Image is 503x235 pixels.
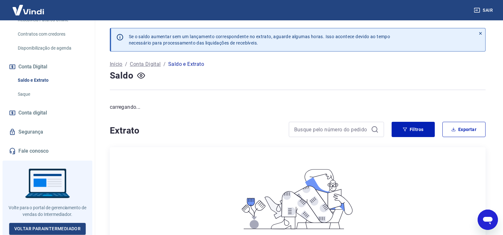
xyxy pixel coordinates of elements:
[110,124,281,137] h4: Extrato
[129,33,390,46] p: Se o saldo aumentar sem um lançamento correspondente no extrato, aguarde algumas horas. Isso acon...
[110,69,134,82] h4: Saldo
[168,60,204,68] p: Saldo e Extrato
[15,28,87,41] a: Contratos com credores
[125,60,127,68] p: /
[473,4,495,16] button: Sair
[15,42,87,55] a: Disponibilização de agenda
[392,122,435,137] button: Filtros
[15,74,87,87] a: Saldo e Extrato
[442,122,486,137] button: Exportar
[163,60,166,68] p: /
[18,108,47,117] span: Conta digital
[8,144,87,158] a: Fale conosco
[8,60,87,74] button: Conta Digital
[110,103,486,111] p: carregando...
[8,0,49,20] img: Vindi
[478,210,498,230] iframe: Botão para abrir a janela de mensagens
[8,106,87,120] a: Conta digital
[110,60,122,68] a: Início
[130,60,161,68] a: Conta Digital
[15,88,87,101] a: Saque
[9,223,86,235] a: Voltar paraIntermediador
[8,125,87,139] a: Segurança
[294,125,368,134] input: Busque pelo número do pedido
